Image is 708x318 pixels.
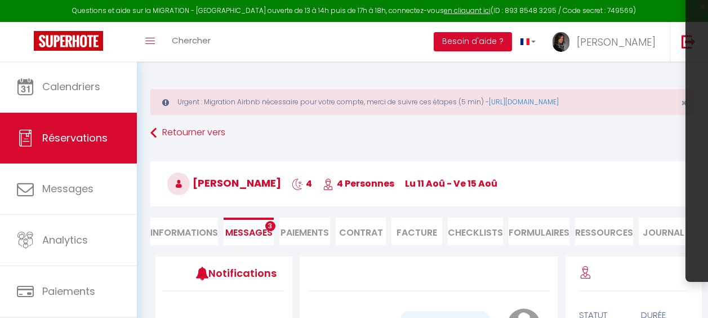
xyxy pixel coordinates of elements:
a: Chercher [163,22,219,61]
li: Journal [639,218,689,245]
span: 4 Personnes [323,177,394,190]
a: [URL][DOMAIN_NAME] [489,97,559,107]
li: CHECKLISTS [448,218,503,245]
span: Chercher [172,34,211,46]
span: Messages [42,182,93,196]
span: Réservations [42,131,108,145]
button: Besoin d'aide ? [434,32,512,51]
a: ... [PERSON_NAME] [544,22,670,61]
img: Super Booking [34,31,103,51]
span: [PERSON_NAME] [167,176,281,190]
button: Close [681,98,687,108]
a: en cliquant ici [444,6,491,15]
span: Paiements [42,284,95,298]
span: Calendriers [42,79,100,94]
span: Analytics [42,233,88,247]
span: × [681,96,687,110]
li: Facture [391,218,442,245]
li: Ressources [575,218,633,245]
li: FORMULAIRES [509,218,569,245]
span: lu 11 Aoû - ve 15 Aoû [405,177,497,190]
span: Messages [225,226,273,239]
span: 4 [292,177,312,190]
div: Urgent : Migration Airbnb nécessaire pour votre compte, merci de suivre ces étapes (5 min) - [150,89,694,115]
h3: Notifications [208,260,259,286]
span: 3 [265,221,275,231]
iframe: LiveChat chat widget [661,271,708,318]
li: Contrat [336,218,386,245]
img: ... [553,32,569,52]
img: logout [682,34,696,48]
a: Retourner vers [150,123,694,143]
span: [PERSON_NAME] [577,35,656,49]
li: Informations [150,218,218,245]
li: Paiements [279,218,329,245]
